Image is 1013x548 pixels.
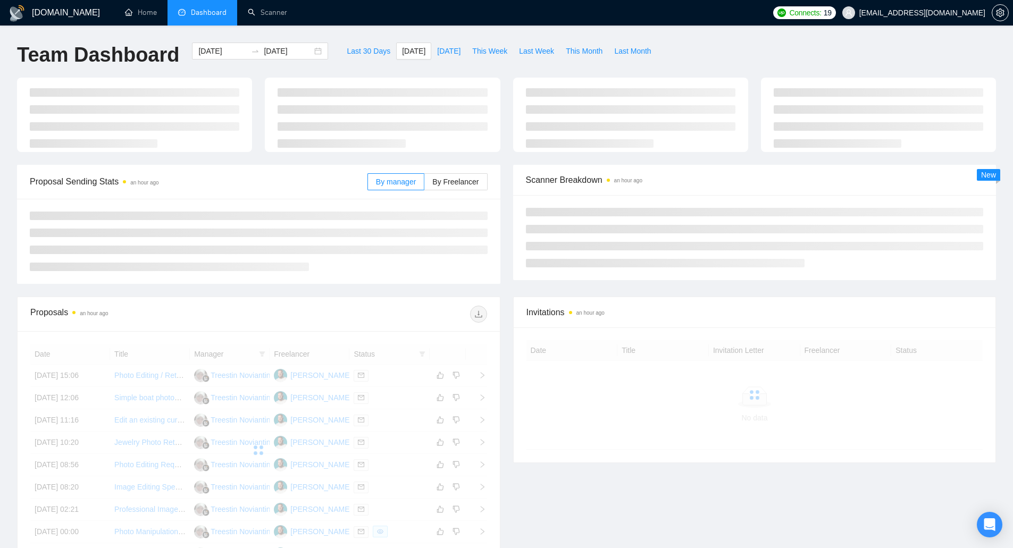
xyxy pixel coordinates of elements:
[981,171,996,179] span: New
[513,43,560,60] button: Last Week
[437,45,461,57] span: [DATE]
[431,43,466,60] button: [DATE]
[526,173,984,187] span: Scanner Breakdown
[576,310,605,316] time: an hour ago
[519,45,554,57] span: Last Week
[341,43,396,60] button: Last 30 Days
[472,45,507,57] span: This Week
[824,7,832,19] span: 19
[614,178,642,183] time: an hour ago
[608,43,657,60] button: Last Month
[992,4,1009,21] button: setting
[264,45,312,57] input: End date
[130,180,158,186] time: an hour ago
[566,45,602,57] span: This Month
[992,9,1009,17] a: setting
[977,512,1002,537] div: Open Intercom Messenger
[347,45,390,57] span: Last 30 Days
[396,43,431,60] button: [DATE]
[248,8,287,17] a: searchScanner
[80,310,108,316] time: an hour ago
[845,9,852,16] span: user
[526,306,983,319] span: Invitations
[198,45,247,57] input: Start date
[125,8,157,17] a: homeHome
[789,7,821,19] span: Connects:
[560,43,608,60] button: This Month
[992,9,1008,17] span: setting
[251,47,259,55] span: swap-right
[777,9,786,17] img: upwork-logo.png
[30,306,258,323] div: Proposals
[251,47,259,55] span: to
[376,178,416,186] span: By manager
[9,5,26,22] img: logo
[466,43,513,60] button: This Week
[30,175,367,188] span: Proposal Sending Stats
[432,178,479,186] span: By Freelancer
[178,9,186,16] span: dashboard
[614,45,651,57] span: Last Month
[17,43,179,68] h1: Team Dashboard
[191,8,227,17] span: Dashboard
[402,45,425,57] span: [DATE]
